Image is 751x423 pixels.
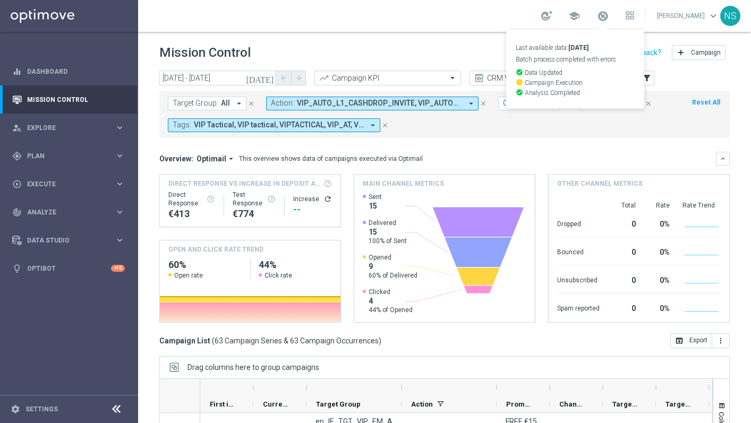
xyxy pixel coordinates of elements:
span: Open rate [174,271,203,280]
i: watch_later [516,79,523,86]
span: 60% of Delivered [369,271,417,280]
i: open_in_browser [675,336,684,345]
div: 0 [608,214,636,231]
i: arrow_drop_down [234,99,244,108]
ng-select: Campaign KPI [314,71,461,85]
span: Execute [27,181,115,187]
div: 0 [608,271,636,288]
a: Dashboard [27,57,125,85]
i: keyboard_arrow_right [115,123,125,133]
div: Bounced [557,243,600,260]
span: Clicked [369,288,413,296]
p: Data Updated [516,68,632,76]
i: trending_up [319,73,329,83]
span: Promotions [506,400,532,408]
i: arrow_drop_down [226,154,236,163]
span: Sent [369,193,382,201]
i: add [677,48,685,57]
span: Channel [559,400,585,408]
h4: Main channel metrics [363,179,444,188]
button: [DATE] [244,71,276,87]
div: Optibot [12,254,125,282]
div: Direct Response [168,191,215,208]
i: track_changes [12,208,22,217]
div: €774 [233,208,276,220]
button: arrow_forward [291,71,306,85]
span: Current Status [263,400,288,408]
div: Test Response [233,191,276,208]
div: Dashboard [12,57,125,85]
i: lightbulb [12,264,22,273]
button: track_changes Analyze keyboard_arrow_right [12,208,125,217]
button: Action: VIP_AUTO_L1_CASHDROP_INVITE, VIP_AUTO_L2_CASHDROP_INVITE, VIP_AUTO_L3_CASHDROP_INVITE, VI... [266,97,479,110]
button: close [479,98,488,109]
span: Targeted Customers [612,400,638,408]
h4: OPEN AND CLICK RATE TREND [168,245,263,254]
button: lightbulb Optibot +10 [12,264,125,273]
div: Mission Control [12,85,125,114]
span: Channel: [503,99,532,108]
i: gps_fixed [12,151,22,161]
span: 63 Campaign Series & 63 Campaign Occurrences [215,336,379,346]
span: Delivered [369,219,407,227]
h1: Mission Control [159,45,251,61]
span: First in Range [210,400,235,408]
i: arrow_back [280,74,287,82]
button: keyboard_arrow_down [716,152,730,166]
button: play_circle_outline Execute keyboard_arrow_right [12,180,125,188]
ng-select: CRM VIP Tactical [470,71,616,85]
h3: Overview: [159,154,193,163]
span: 9 [369,262,417,271]
div: Rate Trend [682,201,721,210]
a: Last available data:[DATE] Batch process completed with errors check_circle Data Updated watch_la... [596,8,610,25]
span: Target Group: [173,99,218,108]
i: close [381,122,389,129]
div: person_search Explore keyboard_arrow_right [12,124,125,132]
span: school [568,10,580,22]
span: Opened [369,253,417,262]
div: 0% [644,271,670,288]
div: +10 [111,265,125,272]
button: close [644,98,653,109]
button: more_vert [712,333,730,348]
div: Unsubscribed [557,271,600,288]
div: Analyze [12,208,115,217]
p: Analysis Completed [516,89,632,96]
h4: Other channel metrics [557,179,643,188]
span: Explore [27,125,115,131]
div: This overview shows data of campaigns executed via Optimail [239,154,423,163]
span: Direct Response VS Increase In Deposit Amount [168,179,320,188]
span: 15 [369,201,382,211]
div: Mission Control [12,96,125,104]
i: keyboard_arrow_down [719,155,727,162]
i: person_search [12,123,22,133]
div: equalizer Dashboard [12,67,125,76]
span: VIP Tactical VIP tactical VIPTACTICAL VIP_AT + 4 more [194,120,364,130]
div: NS [720,6,740,26]
p: Last available data: [516,45,635,51]
button: refresh [323,195,332,203]
div: 0% [644,214,670,231]
p: Batch process completed with errors [516,56,635,63]
i: arrow_drop_down [466,99,476,108]
span: Action: [271,99,294,108]
span: Plan [27,153,115,159]
div: Spam reported [557,299,600,316]
div: Execute [12,179,115,189]
div: Dropped [557,214,600,231]
a: Optibot [27,254,111,282]
span: Analyze [27,209,115,215]
div: 0 [608,243,636,260]
span: keyboard_arrow_down [707,10,719,22]
i: keyboard_arrow_right [115,207,125,217]
span: 15 [369,227,407,237]
button: Data Studio keyboard_arrow_right [12,236,125,245]
span: Optimail [197,154,226,163]
button: arrow_back [276,71,291,85]
button: Reset All [691,97,721,108]
div: Total [608,201,636,210]
span: Tags: [173,120,191,130]
i: filter_alt [642,73,652,83]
